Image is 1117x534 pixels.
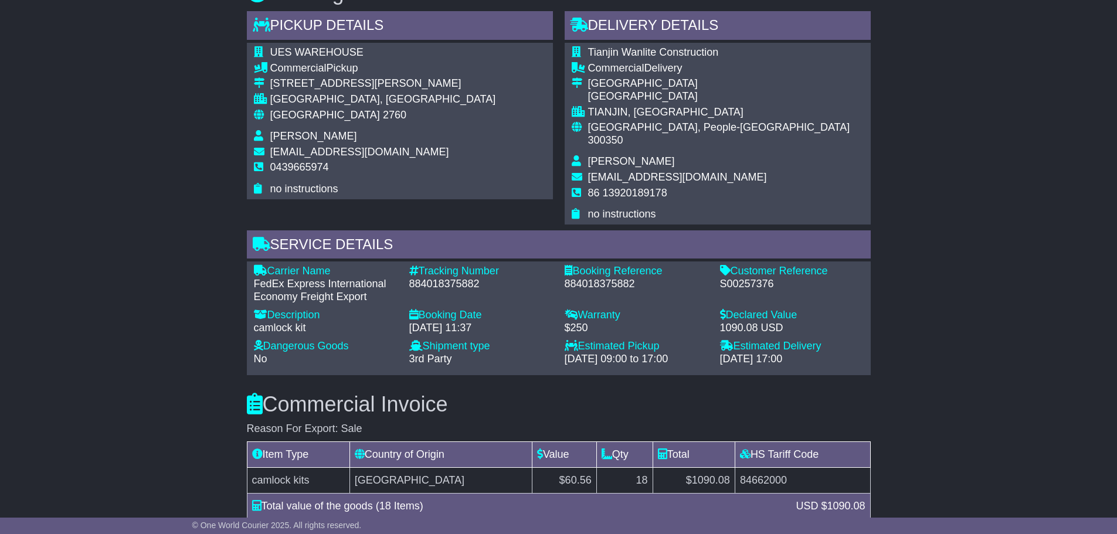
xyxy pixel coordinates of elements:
div: Total value of the goods (18 Items) [246,498,790,514]
td: $60.56 [532,467,596,493]
div: USD $1090.08 [790,498,871,514]
div: camlock kit [254,322,398,335]
span: [EMAIL_ADDRESS][DOMAIN_NAME] [588,171,767,183]
div: Reason For Export: Sale [247,423,871,436]
span: 3rd Party [409,353,452,365]
div: [DATE] 11:37 [409,322,553,335]
span: no instructions [588,208,656,220]
span: Tianjin Wanlite Construction [588,46,719,58]
div: Shipment type [409,340,553,353]
div: Carrier Name [254,265,398,278]
div: Tracking Number [409,265,553,278]
td: Qty [596,441,653,467]
div: S00257376 [720,278,864,291]
td: Country of Origin [349,441,532,467]
td: 84662000 [735,467,870,493]
span: [GEOGRAPHIC_DATA], People-[GEOGRAPHIC_DATA] [588,121,850,133]
span: 86 13920189178 [588,187,667,199]
span: 2760 [383,109,406,121]
span: 300350 [588,134,623,146]
span: Commercial [588,62,644,74]
div: Declared Value [720,309,864,322]
h3: Commercial Invoice [247,393,871,416]
div: [GEOGRAPHIC_DATA] [588,90,864,103]
div: 1090.08 USD [720,322,864,335]
td: Total [653,441,735,467]
div: Pickup [270,62,496,75]
div: [GEOGRAPHIC_DATA], [GEOGRAPHIC_DATA] [270,93,496,106]
span: [GEOGRAPHIC_DATA] [270,109,380,121]
td: $1090.08 [653,467,735,493]
span: No [254,353,267,365]
div: Description [254,309,398,322]
span: [PERSON_NAME] [588,155,675,167]
div: TIANJIN, [GEOGRAPHIC_DATA] [588,106,864,119]
div: [DATE] 17:00 [720,353,864,366]
div: [DATE] 09:00 to 17:00 [565,353,708,366]
div: [GEOGRAPHIC_DATA] [588,77,864,90]
div: Warranty [565,309,708,322]
td: HS Tariff Code [735,441,870,467]
span: © One World Courier 2025. All rights reserved. [192,521,362,530]
div: Estimated Delivery [720,340,864,353]
div: $250 [565,322,708,335]
td: camlock kits [247,467,349,493]
span: UES WAREHOUSE [270,46,364,58]
div: Dangerous Goods [254,340,398,353]
div: [STREET_ADDRESS][PERSON_NAME] [270,77,496,90]
div: Customer Reference [720,265,864,278]
div: 884018375882 [409,278,553,291]
td: Item Type [247,441,349,467]
span: 0439665974 [270,161,329,173]
div: FedEx Express International Economy Freight Export [254,278,398,303]
td: 18 [596,467,653,493]
span: [PERSON_NAME] [270,130,357,142]
div: Service Details [247,230,871,262]
div: Estimated Pickup [565,340,708,353]
span: no instructions [270,183,338,195]
td: [GEOGRAPHIC_DATA] [349,467,532,493]
div: Booking Reference [565,265,708,278]
div: 884018375882 [565,278,708,291]
span: [EMAIL_ADDRESS][DOMAIN_NAME] [270,146,449,158]
div: Delivery Details [565,11,871,43]
div: Pickup Details [247,11,553,43]
div: Delivery [588,62,864,75]
div: Booking Date [409,309,553,322]
td: Value [532,441,596,467]
span: Commercial [270,62,327,74]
